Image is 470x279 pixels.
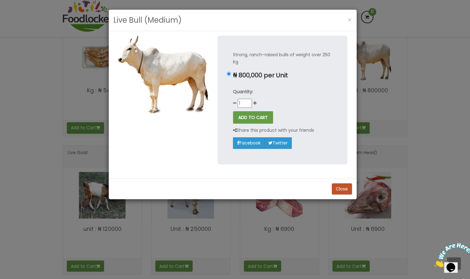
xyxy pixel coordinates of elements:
[348,16,352,25] span: ×
[233,127,314,134] p: Share this product with your friends
[345,14,355,26] button: Close
[264,137,292,149] a: Twitter
[2,2,41,27] img: Chat attention grabber
[233,89,253,95] strong: Quantity:
[2,2,5,8] span: 1
[233,137,265,149] a: Facebook
[233,51,332,66] p: Strong, ranch-raised bulls of weight over 250 Kg
[431,240,470,270] iframe: chat widget
[233,72,332,79] p: ₦ 800,000 per Unit
[332,183,352,194] button: Close
[233,111,273,124] button: ADD TO CART
[227,72,231,76] input: ₦ 800,000 per Unit
[113,14,182,26] h3: Live Bull (Medium)
[118,36,208,113] img: Live Bull (Medium)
